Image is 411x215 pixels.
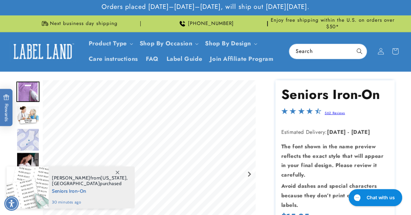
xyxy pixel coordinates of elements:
[143,15,267,32] div: Announcement
[325,110,345,115] a: 562 Reviews - open in a new tab
[206,51,277,67] a: Join Affiliate Program
[16,80,39,103] div: Go to slide 1
[3,94,10,122] span: Rewards
[8,39,78,64] a: Label Land
[140,40,193,47] span: Shop By Occasion
[281,182,377,209] strong: Avoid dashes and special characters because they don’t print clearly on labels.
[101,175,126,181] span: [US_STATE]
[16,82,39,102] img: Iron on name label being ironed to shirt
[4,196,19,211] div: Accessibility Menu
[281,143,384,179] strong: The font shown in the name preview reflects the exact style that will appear in your final design...
[281,86,389,103] h1: Seniors Iron-On
[10,41,76,61] img: Label Land
[16,106,39,126] img: Nurse with an elderly woman and an iron on label
[205,39,251,48] a: Shop By Design
[348,128,349,136] strong: -
[16,128,39,151] img: Nursing Home Iron-On - Label Land
[270,15,395,32] div: Announcement
[345,187,404,208] iframe: Gorgias live chat messenger
[52,180,100,186] span: [GEOGRAPHIC_DATA]
[188,20,234,27] span: [PHONE_NUMBER]
[281,128,389,137] p: Estimated Delivery:
[52,175,90,181] span: [PERSON_NAME]
[85,51,142,67] a: Care instructions
[201,36,260,51] summary: Shop By Design
[85,36,136,51] summary: Product Type
[52,175,128,186] span: from , purchased
[16,15,141,32] div: Announcement
[146,55,159,63] span: FAQ
[167,55,202,63] span: Label Guide
[281,109,321,117] span: 4.4-star overall rating
[16,152,39,175] div: Go to slide 4
[136,36,201,51] summary: Shop By Occasion
[270,17,395,30] span: Enjoy free shipping within the U.S. on orders over $50*
[50,20,118,27] span: Next business day shipping
[327,128,346,136] strong: [DATE]
[352,44,367,59] button: Search
[351,128,370,136] strong: [DATE]
[163,51,206,67] a: Label Guide
[142,51,163,67] a: FAQ
[16,152,39,175] img: Nursing Home Iron-On - Label Land
[89,39,127,48] a: Product Type
[89,55,138,63] span: Care instructions
[245,170,254,179] button: Next slide
[102,3,309,11] span: Orders placed [DATE]–[DATE]–[DATE], will ship out [DATE][DATE].
[210,55,273,63] span: Join Affiliate Program
[16,104,39,127] div: Go to slide 2
[16,128,39,151] div: Go to slide 3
